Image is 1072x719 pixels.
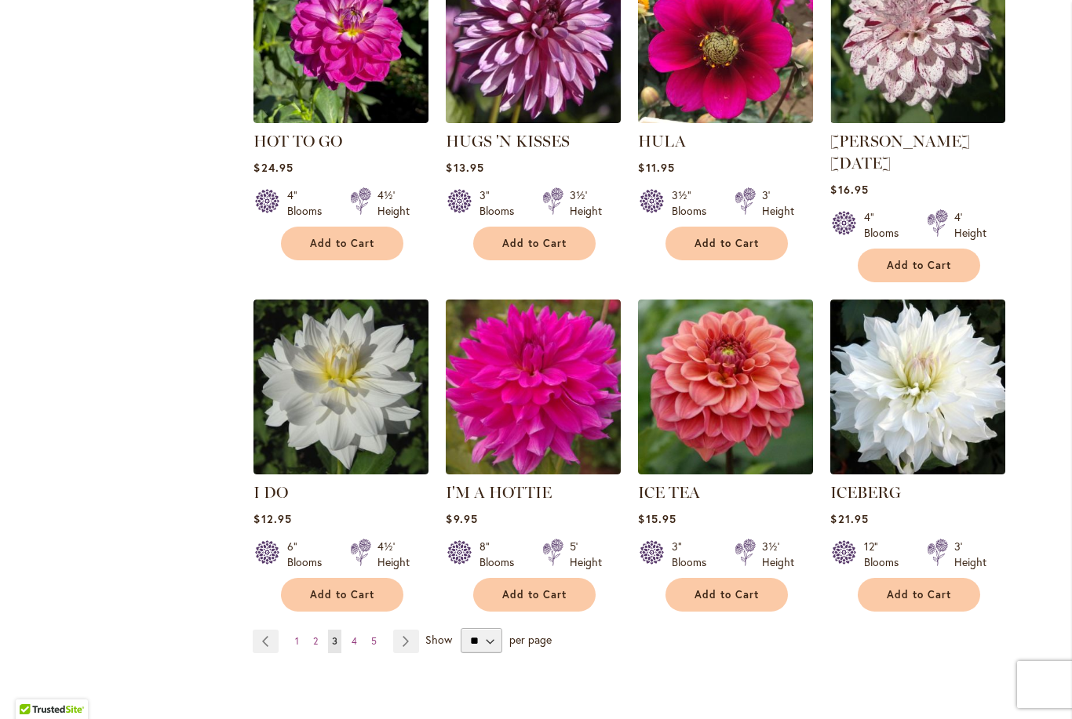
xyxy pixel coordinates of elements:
a: HUGS 'N KISSES [446,111,621,126]
button: Add to Cart [665,578,788,612]
span: $13.95 [446,160,483,175]
img: ICE TEA [638,300,813,474]
div: 3½' Height [762,539,794,570]
button: Add to Cart [281,578,403,612]
span: $9.95 [446,511,477,526]
a: ICEBERG [830,483,901,502]
div: 8" Blooms [479,539,523,570]
a: I DO [253,463,428,478]
span: Add to Cart [502,237,567,250]
a: I'm A Hottie [446,463,621,478]
a: ICE TEA [638,463,813,478]
div: 3' Height [954,539,986,570]
a: ICEBERG [830,463,1005,478]
span: Show [425,632,452,647]
span: Add to Cart [310,588,374,601]
a: HULA [638,132,686,151]
a: 4 [348,630,361,653]
div: 4" Blooms [287,187,331,219]
button: Add to Cart [858,249,980,282]
span: $11.95 [638,160,674,175]
span: $15.95 [638,511,676,526]
div: 3½' Height [570,187,602,219]
a: [PERSON_NAME] [DATE] [830,132,970,172]
span: 3 [332,635,337,647]
a: HULA [638,111,813,126]
span: 5 [371,635,377,647]
span: Add to Cart [887,259,951,272]
span: 4 [352,635,357,647]
button: Add to Cart [473,578,596,612]
span: Add to Cart [887,588,951,601]
span: $24.95 [253,160,293,175]
span: per page [509,632,552,647]
div: 3½" Blooms [672,187,716,219]
a: HOT TO GO [253,132,342,151]
span: Add to Cart [695,588,759,601]
span: 2 [313,635,318,647]
img: I DO [253,300,428,474]
button: Add to Cart [473,227,596,260]
span: 1 [295,635,299,647]
div: 4" Blooms [864,209,908,241]
div: 3" Blooms [479,187,523,219]
span: $21.95 [830,511,868,526]
button: Add to Cart [281,227,403,260]
div: 5' Height [570,539,602,570]
a: I DO [253,483,288,502]
span: $16.95 [830,182,868,197]
div: 6" Blooms [287,539,331,570]
button: Add to Cart [858,578,980,612]
div: 3" Blooms [672,539,716,570]
span: Add to Cart [310,237,374,250]
a: HUGS 'N KISSES [446,132,570,151]
div: 3' Height [762,187,794,219]
iframe: Launch Accessibility Center [12,663,56,707]
span: $12.95 [253,511,291,526]
div: 12" Blooms [864,539,908,570]
a: HOT TO GO [253,111,428,126]
span: Add to Cart [502,588,567,601]
a: ICE TEA [638,483,700,502]
img: ICEBERG [830,300,1005,474]
button: Add to Cart [665,227,788,260]
div: 4½' Height [377,187,410,219]
img: I'm A Hottie [446,300,621,474]
a: 2 [309,630,322,653]
a: I'M A HOTTIE [446,483,552,502]
div: 4' Height [954,209,986,241]
a: 5 [367,630,381,653]
a: HULIN'S CARNIVAL [830,111,1005,126]
a: 1 [291,630,303,653]
div: 4½' Height [377,539,410,570]
span: Add to Cart [695,237,759,250]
